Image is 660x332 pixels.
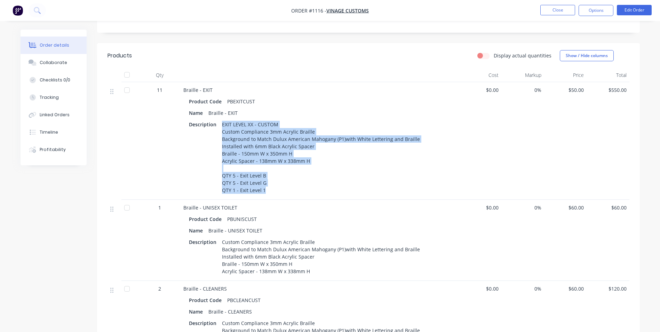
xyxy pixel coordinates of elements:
button: Tracking [21,89,87,106]
button: Timeline [21,124,87,141]
span: 0% [504,86,541,94]
button: Options [579,5,613,16]
button: Show / Hide columns [560,50,614,61]
span: $60.00 [589,204,627,211]
div: Markup [501,68,544,82]
span: Braille - EXIT [183,87,213,93]
span: $0.00 [462,204,499,211]
span: Braille - UNISEX TOILET [183,204,237,211]
div: Braille - CLEANERS [206,307,255,317]
div: Checklists 0/0 [40,77,70,83]
div: EXIT LEVEL XX - CUSTOM Custom Compliance 3mm Acrylic Braille Background to Match Dulux American M... [219,119,423,195]
div: Product Code [189,295,224,305]
div: PBEXITCUST [224,96,258,106]
span: $0.00 [462,86,499,94]
div: PBUNISCUST [224,214,260,224]
div: Cost [459,68,502,82]
div: Tracking [40,94,59,101]
div: Collaborate [40,60,67,66]
img: Factory [13,5,23,16]
span: $120.00 [589,285,627,292]
div: Timeline [40,129,58,135]
button: Profitability [21,141,87,158]
div: Qty [139,68,181,82]
div: Order details [40,42,69,48]
button: Checklists 0/0 [21,71,87,89]
div: Profitability [40,147,66,153]
div: Price [544,68,587,82]
span: $60.00 [547,285,584,292]
div: Name [189,307,206,317]
span: $0.00 [462,285,499,292]
div: Name [189,226,206,236]
span: $550.00 [589,86,627,94]
span: Braille - CLEANERS [183,285,227,292]
button: Collaborate [21,54,87,71]
div: Name [189,108,206,118]
div: Total [587,68,629,82]
div: Product Code [189,96,224,106]
span: 11 [157,86,162,94]
a: Vinage Customs [326,7,369,14]
button: Edit Order [617,5,652,15]
button: Order details [21,37,87,54]
div: Description [189,119,219,129]
button: Linked Orders [21,106,87,124]
div: Products [108,52,132,60]
div: Custom Compliance 3mm Acrylic Braille Background to Match Dulux American Mahogany (P1)with White ... [219,237,423,276]
span: $60.00 [547,204,584,211]
div: PBCLEANCUST [224,295,263,305]
span: 0% [504,204,541,211]
div: Braille - UNISEX TOILET [206,226,265,236]
div: Braille - EXIT [206,108,240,118]
span: Order #1116 - [291,7,326,14]
span: 0% [504,285,541,292]
span: 2 [158,285,161,292]
span: $50.00 [547,86,584,94]
div: Description [189,318,219,328]
div: Product Code [189,214,224,224]
label: Display actual quantities [494,52,551,59]
button: Close [540,5,575,15]
span: 1 [158,204,161,211]
div: Linked Orders [40,112,70,118]
div: Description [189,237,219,247]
